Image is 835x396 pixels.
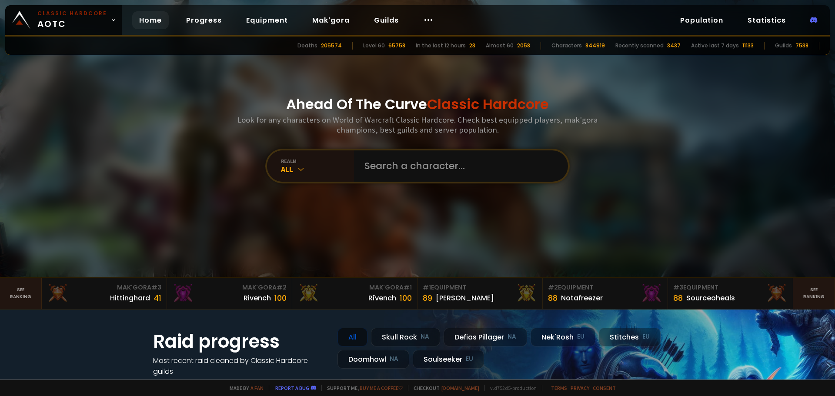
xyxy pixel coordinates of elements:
[281,158,354,164] div: realm
[153,355,327,377] h4: Most recent raid cleaned by Classic Hardcore guilds
[305,11,357,29] a: Mak'gora
[508,333,516,341] small: NA
[551,385,567,391] a: Terms
[484,385,537,391] span: v. d752d5 - production
[153,328,327,355] h1: Raid progress
[390,355,398,363] small: NA
[359,150,558,182] input: Search a character...
[599,328,661,346] div: Stitches
[277,283,287,292] span: # 2
[286,94,549,115] h1: Ahead Of The Curve
[517,42,530,50] div: 2058
[337,350,409,369] div: Doomhowl
[551,42,582,50] div: Characters
[423,283,431,292] span: # 1
[132,11,169,29] a: Home
[297,42,317,50] div: Deaths
[37,10,107,17] small: Classic Hardcore
[795,42,808,50] div: 7538
[673,283,788,292] div: Equipment
[234,115,601,135] h3: Look for any characters on World of Warcraft Classic Hardcore. Check best equipped players, mak'g...
[321,385,403,391] span: Support me,
[250,385,264,391] a: a fan
[297,283,412,292] div: Mak'Gora
[585,42,605,50] div: 844919
[486,42,514,50] div: Almost 60
[42,278,167,309] a: Mak'Gora#3Hittinghard41
[548,283,662,292] div: Equipment
[466,355,473,363] small: EU
[400,292,412,304] div: 100
[441,385,479,391] a: [DOMAIN_NAME]
[179,11,229,29] a: Progress
[436,293,494,303] div: [PERSON_NAME]
[172,283,287,292] div: Mak'Gora
[642,333,650,341] small: EU
[673,11,730,29] a: Population
[742,42,754,50] div: 11133
[548,292,558,304] div: 88
[593,385,616,391] a: Consent
[577,333,584,341] small: EU
[153,377,210,387] a: See all progress
[154,292,161,304] div: 41
[292,278,417,309] a: Mak'Gora#1Rîvench100
[741,11,793,29] a: Statistics
[427,94,549,114] span: Classic Hardcore
[691,42,739,50] div: Active last 7 days
[367,11,406,29] a: Guilds
[321,42,342,50] div: 205574
[561,293,603,303] div: Notafreezer
[110,293,150,303] div: Hittinghard
[363,42,385,50] div: Level 60
[37,10,107,30] span: AOTC
[167,278,292,309] a: Mak'Gora#2Rivench100
[667,42,681,50] div: 3437
[469,42,475,50] div: 23
[371,328,440,346] div: Skull Rock
[417,278,543,309] a: #1Equipment89[PERSON_NAME]
[360,385,403,391] a: Buy me a coffee
[668,278,793,309] a: #3Equipment88Sourceoheals
[388,42,405,50] div: 65758
[416,42,466,50] div: In the last 12 hours
[543,278,668,309] a: #2Equipment88Notafreezer
[5,5,122,35] a: Classic HardcoreAOTC
[47,283,161,292] div: Mak'Gora
[404,283,412,292] span: # 1
[337,328,367,346] div: All
[686,293,735,303] div: Sourceoheals
[673,283,683,292] span: # 3
[571,385,589,391] a: Privacy
[793,278,835,309] a: Seeranking
[531,328,595,346] div: Nek'Rosh
[151,283,161,292] span: # 3
[548,283,558,292] span: # 2
[413,350,484,369] div: Soulseeker
[281,164,354,174] div: All
[444,328,527,346] div: Defias Pillager
[239,11,295,29] a: Equipment
[224,385,264,391] span: Made by
[274,292,287,304] div: 100
[673,292,683,304] div: 88
[423,292,432,304] div: 89
[244,293,271,303] div: Rivench
[275,385,309,391] a: Report a bug
[775,42,792,50] div: Guilds
[423,283,537,292] div: Equipment
[368,293,396,303] div: Rîvench
[615,42,664,50] div: Recently scanned
[408,385,479,391] span: Checkout
[421,333,429,341] small: NA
